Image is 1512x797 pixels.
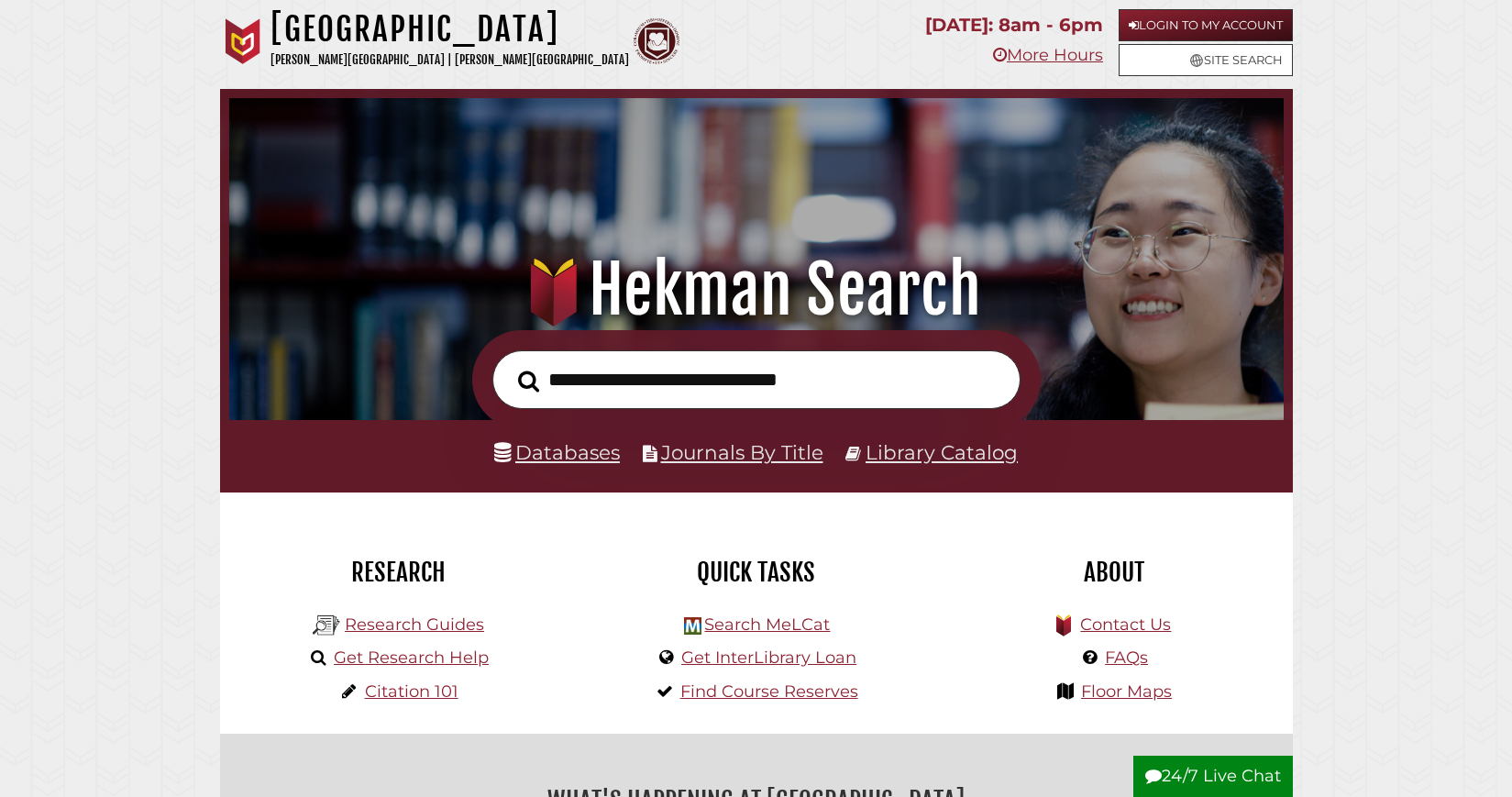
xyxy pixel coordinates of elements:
a: Get Research Help [334,648,489,668]
h2: About [949,557,1279,588]
a: FAQs [1105,648,1148,668]
a: Get InterLibrary Loan [681,648,856,668]
a: Find Course Reserves [680,681,858,702]
a: Search MeLCat [704,614,830,635]
a: Databases [494,440,620,464]
a: Floor Maps [1081,681,1172,702]
img: Calvin Theological Seminary [634,18,679,64]
i: Search [518,370,539,393]
a: Login to My Account [1119,9,1293,41]
a: Research Guides [345,614,484,635]
p: [PERSON_NAME][GEOGRAPHIC_DATA] | [PERSON_NAME][GEOGRAPHIC_DATA] [270,50,629,71]
h2: Research [234,557,564,588]
p: [DATE]: 8am - 6pm [925,9,1103,41]
a: Journals By Title [661,440,823,464]
h2: Quick Tasks [591,557,922,588]
img: Hekman Library Logo [313,612,340,639]
img: Calvin University [220,18,266,64]
h1: Hekman Search [251,249,1261,330]
a: Citation 101 [365,681,458,702]
a: Contact Us [1080,614,1171,635]
h1: [GEOGRAPHIC_DATA] [270,9,629,50]
a: More Hours [993,45,1103,65]
a: Site Search [1119,44,1293,76]
a: Library Catalog [866,440,1018,464]
img: Hekman Library Logo [684,617,701,635]
button: Search [509,365,548,398]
